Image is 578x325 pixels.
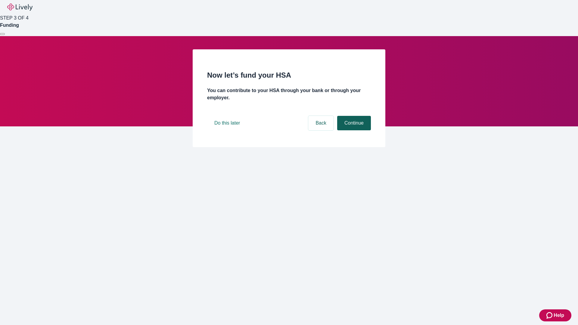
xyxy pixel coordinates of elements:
button: Zendesk support iconHelp [539,309,571,321]
span: Help [554,312,564,319]
img: Lively [7,4,33,11]
button: Continue [337,116,371,130]
h4: You can contribute to your HSA through your bank or through your employer. [207,87,371,101]
h2: Now let’s fund your HSA [207,70,371,81]
button: Back [308,116,334,130]
button: Do this later [207,116,247,130]
svg: Zendesk support icon [546,312,554,319]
